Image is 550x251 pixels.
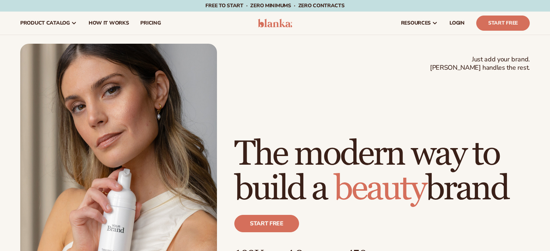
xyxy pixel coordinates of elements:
[395,12,444,35] a: resources
[135,12,166,35] a: pricing
[401,20,431,26] span: resources
[430,55,530,72] span: Just add your brand. [PERSON_NAME] handles the rest.
[89,20,129,26] span: How It Works
[476,16,530,31] a: Start Free
[205,2,344,9] span: Free to start · ZERO minimums · ZERO contracts
[334,168,426,210] span: beauty
[83,12,135,35] a: How It Works
[449,20,465,26] span: LOGIN
[140,20,161,26] span: pricing
[20,20,70,26] span: product catalog
[444,12,470,35] a: LOGIN
[234,215,299,232] a: Start free
[14,12,83,35] a: product catalog
[258,19,292,27] img: logo
[234,137,530,206] h1: The modern way to build a brand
